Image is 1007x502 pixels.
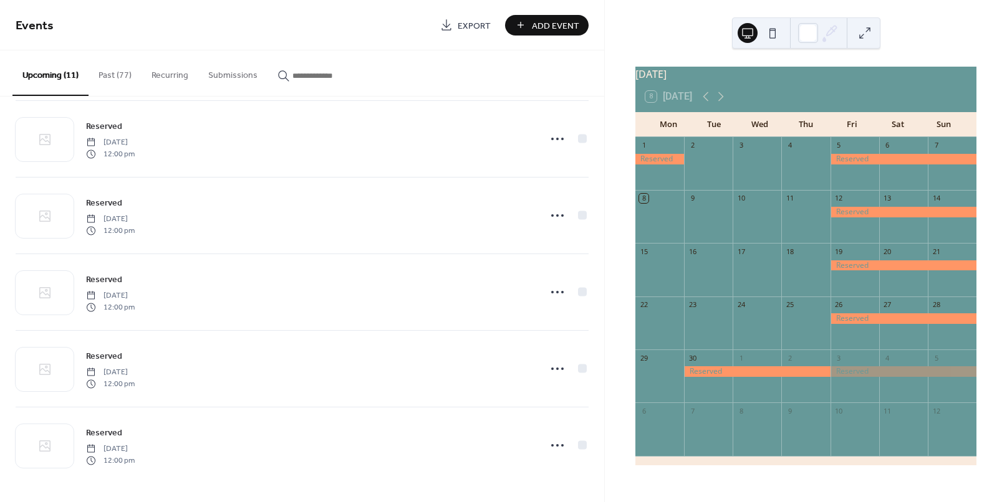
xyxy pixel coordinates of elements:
[639,406,648,415] div: 6
[883,406,892,415] div: 11
[736,353,746,362] div: 1
[932,300,941,310] div: 28
[883,247,892,256] div: 20
[86,119,122,133] a: Reserved
[635,67,976,82] div: [DATE]
[785,194,794,203] div: 11
[688,406,697,415] div: 7
[86,290,135,301] span: [DATE]
[86,367,135,378] span: [DATE]
[932,194,941,203] div: 14
[688,194,697,203] div: 9
[688,247,697,256] div: 16
[635,154,684,164] div: Reserved
[883,194,892,203] div: 13
[86,273,122,287] span: Reserved
[783,112,829,137] div: Thu
[86,272,122,287] a: Reserved
[86,443,135,455] span: [DATE]
[86,148,135,159] span: 12:00 pm
[932,247,941,256] div: 21
[691,112,738,137] div: Tue
[831,207,976,217] div: Reserved
[831,313,976,324] div: Reserved
[834,141,844,150] div: 5
[736,194,746,203] div: 10
[737,112,783,137] div: Wed
[883,353,892,362] div: 4
[86,225,135,236] span: 12:00 pm
[785,141,794,150] div: 4
[86,349,122,363] a: Reserved
[831,366,976,377] div: Reserved
[458,19,491,32] span: Export
[16,14,54,38] span: Events
[920,112,966,137] div: Sun
[431,15,500,36] a: Export
[86,455,135,466] span: 12:00 pm
[736,300,746,310] div: 24
[834,406,844,415] div: 10
[86,137,135,148] span: [DATE]
[89,50,142,95] button: Past (77)
[736,406,746,415] div: 8
[785,247,794,256] div: 18
[932,406,941,415] div: 12
[684,366,830,377] div: Reserved
[639,194,648,203] div: 8
[785,300,794,310] div: 25
[505,15,589,36] button: Add Event
[883,141,892,150] div: 6
[831,260,976,271] div: Reserved
[86,197,122,210] span: Reserved
[142,50,198,95] button: Recurring
[932,141,941,150] div: 7
[639,141,648,150] div: 1
[834,247,844,256] div: 19
[86,427,122,440] span: Reserved
[639,300,648,310] div: 22
[86,378,135,389] span: 12:00 pm
[86,350,122,363] span: Reserved
[883,300,892,310] div: 27
[639,353,648,362] div: 29
[831,154,976,164] div: Reserved
[875,112,921,137] div: Sat
[86,196,122,210] a: Reserved
[785,406,794,415] div: 9
[834,300,844,310] div: 26
[932,353,941,362] div: 5
[736,247,746,256] div: 17
[86,425,122,440] a: Reserved
[532,19,579,32] span: Add Event
[86,214,135,225] span: [DATE]
[688,141,697,150] div: 2
[834,353,844,362] div: 3
[736,141,746,150] div: 3
[12,50,89,96] button: Upcoming (11)
[86,120,122,133] span: Reserved
[688,353,697,362] div: 30
[639,247,648,256] div: 15
[785,353,794,362] div: 2
[86,301,135,313] span: 12:00 pm
[645,112,691,137] div: Mon
[834,194,844,203] div: 12
[198,50,267,95] button: Submissions
[829,112,875,137] div: Fri
[688,300,697,310] div: 23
